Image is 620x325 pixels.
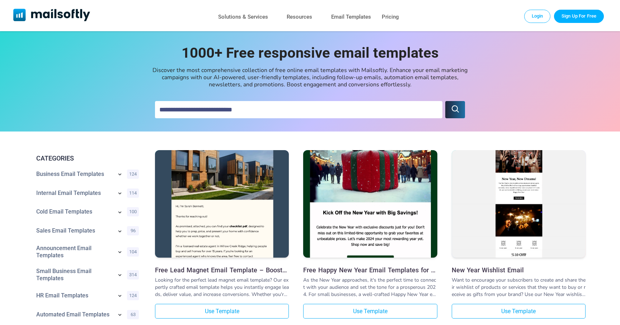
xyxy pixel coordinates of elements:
[36,171,113,178] a: Category
[36,311,113,318] a: Category
[36,245,113,259] a: Category
[155,150,289,259] a: Free Lead Magnet Email Template – Boost Conversions with Engaging Emails
[452,304,586,319] a: Use Template
[30,154,142,163] div: CATEGORIES
[36,268,113,282] a: Category
[524,10,551,23] a: Login
[218,12,268,22] a: Solutions & Services
[303,266,437,274] a: Free Happy New Year Email Templates for Small Businesses in [DATE]
[303,84,437,324] img: Free Happy New Year Email Templates for Small Businesses in 2024
[452,277,586,298] div: Want to encourage your subscribers to create and share their wishlist of products or services tha...
[155,304,289,319] a: Use Template
[155,266,289,274] a: Free Lead Magnet Email Template – Boost Conversions with Engaging Emails
[116,171,123,179] a: Show subcategories for Business Email Templates
[452,137,586,271] img: New Year Wishlist Email
[303,277,437,298] div: As the New Year approaches, it's the perfect time to connect with your audience and set the tone ...
[303,304,437,319] a: Use Template
[13,9,90,23] a: Mailsoftly
[287,12,312,22] a: Resources
[36,227,113,234] a: Category
[36,208,113,215] a: Category
[155,277,289,298] div: Looking for the perfect lead magnet email template? Our expertly crafted email template helps you...
[382,12,399,22] a: Pricing
[116,190,123,198] a: Show subcategories for Internal Email Templates
[36,292,113,299] a: Category
[155,121,289,287] img: Free Lead Magnet Email Template – Boost Conversions with Engaging Emails
[331,12,371,22] a: Email Templates
[452,150,586,259] a: New Year Wishlist Email
[452,266,586,274] a: New Year Wishlist Email
[116,311,123,320] a: Show subcategories for Automated Email Templates
[116,292,123,301] a: Show subcategories for HR Email Templates
[36,190,113,197] a: Category
[116,228,123,236] a: Show subcategories for Sales Email Templates
[303,266,437,274] h3: Free Happy New Year Email Templates for Small Businesses in 2024
[116,271,123,280] a: Show subcategories for Small Business Email Templates
[116,209,123,217] a: Show subcategories for Cold Email Templates
[13,9,90,21] img: Mailsoftly Logo
[554,10,604,23] a: Trial
[166,45,454,61] h1: 1000+ Free responsive email templates
[116,248,123,257] a: Show subcategories for Announcement Email Templates
[303,150,437,259] a: Free Happy New Year Email Templates for Small Businesses in 2024
[149,67,471,88] div: Discover the most comprehensive collection of free online email templates with Mailsoftly. Enhanc...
